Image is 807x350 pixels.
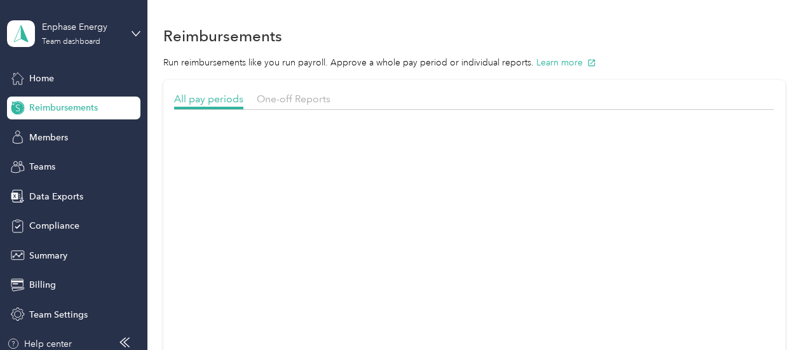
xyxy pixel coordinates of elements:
div: Team dashboard [42,38,100,46]
iframe: Everlance-gr Chat Button Frame [736,279,807,350]
span: Reimbursements [29,101,98,114]
span: Data Exports [29,190,83,203]
div: Enphase Energy [42,20,121,34]
span: Teams [29,160,55,173]
span: All pay periods [174,93,243,105]
h1: Reimbursements [163,29,282,43]
span: Compliance [29,219,79,232]
span: Billing [29,278,56,292]
p: Run reimbursements like you run payroll. Approve a whole pay period or individual reports. [163,56,785,69]
span: Summary [29,249,67,262]
button: Learn more [536,56,596,69]
span: Home [29,72,54,85]
span: One-off Reports [257,93,330,105]
span: Members [29,131,68,144]
span: Team Settings [29,308,88,321]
